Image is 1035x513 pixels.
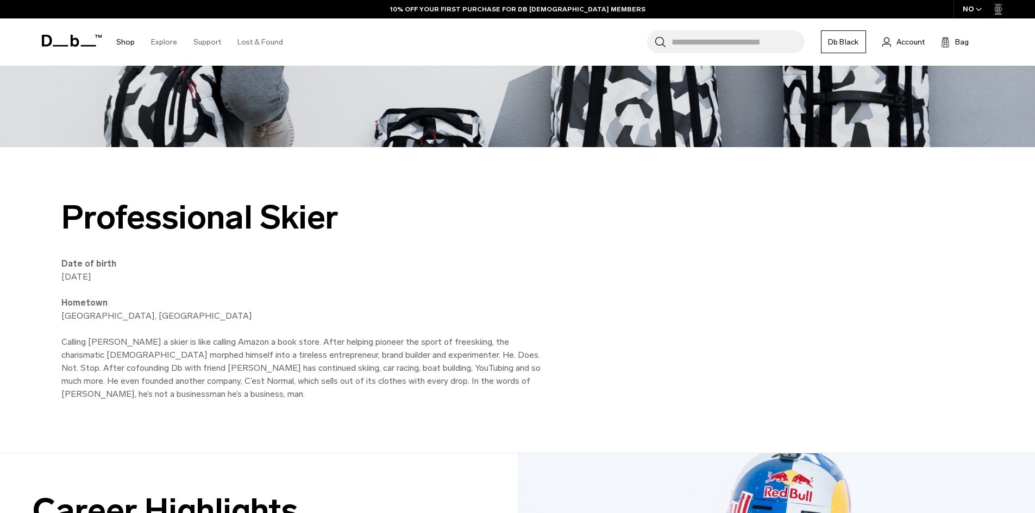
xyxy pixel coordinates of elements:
a: 10% OFF YOUR FIRST PURCHASE FOR DB [DEMOGRAPHIC_DATA] MEMBERS [390,4,645,14]
a: Support [193,23,221,61]
strong: Date of birth [61,258,116,269]
strong: Hometown [61,297,108,308]
a: Account [882,35,925,48]
div: Professional Skier [61,199,550,236]
span: Bag [955,36,969,48]
a: Shop [116,23,135,61]
p: [DATE] [GEOGRAPHIC_DATA], [GEOGRAPHIC_DATA] Calling [PERSON_NAME] a skier is like calling Amazon ... [61,257,550,401]
a: Lost & Found [237,23,283,61]
a: Db Black [821,30,866,53]
a: Explore [151,23,177,61]
span: Account [896,36,925,48]
nav: Main Navigation [108,18,291,66]
button: Bag [941,35,969,48]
